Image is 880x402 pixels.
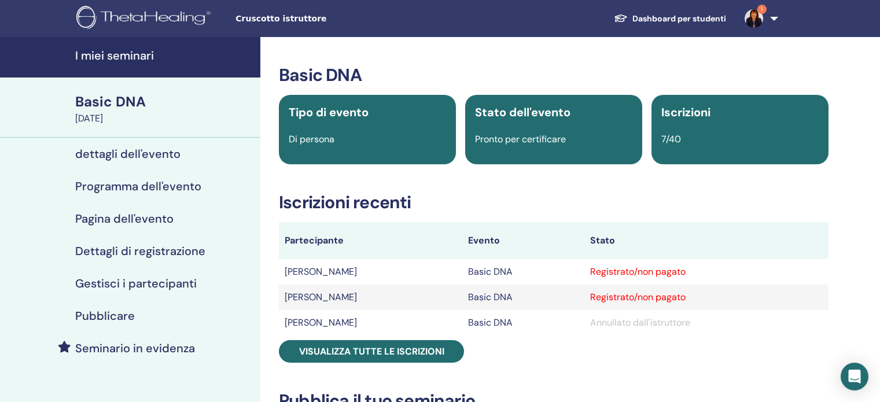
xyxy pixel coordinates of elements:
h4: Seminario in evidenza [75,341,195,355]
h3: Iscrizioni recenti [279,192,829,213]
h3: Basic DNA [279,65,829,86]
th: Evento [462,222,585,259]
img: logo.png [76,6,215,32]
span: 1 [757,5,767,14]
h4: Pagina dell'evento [75,212,174,226]
td: [PERSON_NAME] [279,259,462,285]
div: Open Intercom Messenger [841,363,868,390]
h4: dettagli dell'evento [75,147,181,161]
img: graduation-cap-white.svg [614,13,628,23]
span: Tipo di evento [289,105,369,120]
td: [PERSON_NAME] [279,285,462,310]
span: 7/40 [661,133,681,145]
img: default.jpg [745,9,763,28]
td: Basic DNA [462,310,585,335]
h4: I miei seminari [75,49,253,62]
a: Basic DNA[DATE] [68,92,260,126]
h4: Pubblicare [75,309,135,323]
h4: Gestisci i partecipanti [75,276,197,290]
td: Basic DNA [462,285,585,310]
div: [DATE] [75,112,253,126]
div: Basic DNA [75,92,253,112]
span: Cruscotto istruttore [235,13,409,25]
h4: Programma dell'evento [75,179,201,193]
span: Iscrizioni [661,105,710,120]
span: Pronto per certificare [475,133,566,145]
h4: Dettagli di registrazione [75,244,205,258]
span: Visualizza tutte le iscrizioni [299,345,444,357]
th: Stato [584,222,829,259]
span: Di persona [289,133,334,145]
span: Stato dell'evento [475,105,570,120]
a: Dashboard per studenti [605,8,735,29]
div: Registrato/non pagato [590,265,823,279]
div: Annullato dall'istruttore [590,316,823,330]
a: Visualizza tutte le iscrizioni [279,340,464,363]
td: Basic DNA [462,259,585,285]
td: [PERSON_NAME] [279,310,462,335]
th: Partecipante [279,222,462,259]
div: Registrato/non pagato [590,290,823,304]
